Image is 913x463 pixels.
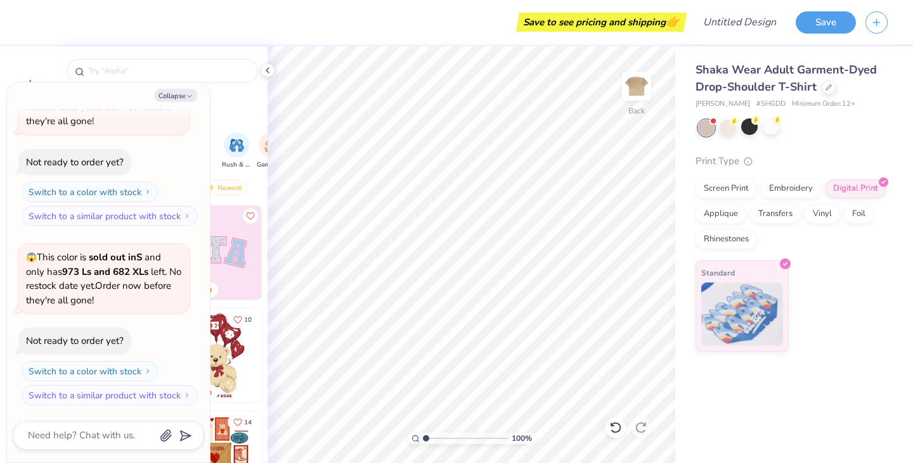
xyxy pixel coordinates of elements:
[222,132,251,170] button: filter button
[22,361,159,381] button: Switch to a color with stock
[228,311,257,328] button: Like
[257,160,286,170] span: Game Day
[228,414,257,431] button: Like
[26,156,124,168] div: Not ready to order yet?
[26,251,37,263] span: 😱
[261,308,355,402] img: e74243e0-e378-47aa-a400-bc6bcb25063a
[624,73,649,99] img: Back
[144,367,152,375] img: Switch to a color with stock
[168,308,262,402] img: 587403a7-0594-4a7f-b2bd-0ca67a3ff8dd
[222,160,251,170] span: Rush & Bid
[844,205,874,224] div: Foil
[696,62,877,94] span: Shaka Wear Adult Garment-Dyed Drop-Shoulder T-Shirt
[222,132,251,170] div: filter for Rush & Bid
[22,385,198,405] button: Switch to a similar product with stock
[693,10,786,35] input: Untitled Design
[199,180,247,195] div: Newest
[26,251,181,307] span: This color is and only has left . No restock date yet. Order now before they're all gone!
[264,138,279,153] img: Game Day Image
[519,13,683,32] div: Save to see pricing and shipping
[183,391,191,399] img: Switch to a similar product with stock
[628,105,645,117] div: Back
[257,132,286,170] div: filter for Game Day
[26,334,124,347] div: Not ready to order yet?
[696,230,757,249] div: Rhinestones
[243,208,258,224] button: Like
[155,89,197,102] button: Collapse
[796,11,856,34] button: Save
[257,132,286,170] button: filter button
[701,282,783,346] img: Standard
[696,179,757,198] div: Screen Print
[183,212,191,220] img: Switch to a similar product with stock
[825,179,886,198] div: Digital Print
[230,138,244,153] img: Rush & Bid Image
[261,206,355,300] img: 5ee11766-d822-42f5-ad4e-763472bf8dcf
[144,188,152,196] img: Switch to a color with stock
[696,205,746,224] div: Applique
[244,419,252,426] span: 14
[701,266,735,279] span: Standard
[89,251,142,263] strong: sold out in S
[244,317,252,323] span: 10
[168,206,262,300] img: 9980f5e8-e6a1-4b4a-8839-2b0e9349023c
[696,99,750,110] span: [PERSON_NAME]
[696,154,888,168] div: Print Type
[62,265,148,278] strong: 973 Ls and 682 XLs
[805,205,840,224] div: Vinyl
[792,99,855,110] span: Minimum Order: 12 +
[22,182,159,202] button: Switch to a color with stock
[761,179,821,198] div: Embroidery
[756,99,786,110] span: # SHGDD
[750,205,801,224] div: Transfers
[666,14,680,29] span: 👉
[87,65,250,77] input: Try "Alpha"
[512,433,532,444] span: 100 %
[22,206,198,226] button: Switch to a similar product with stock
